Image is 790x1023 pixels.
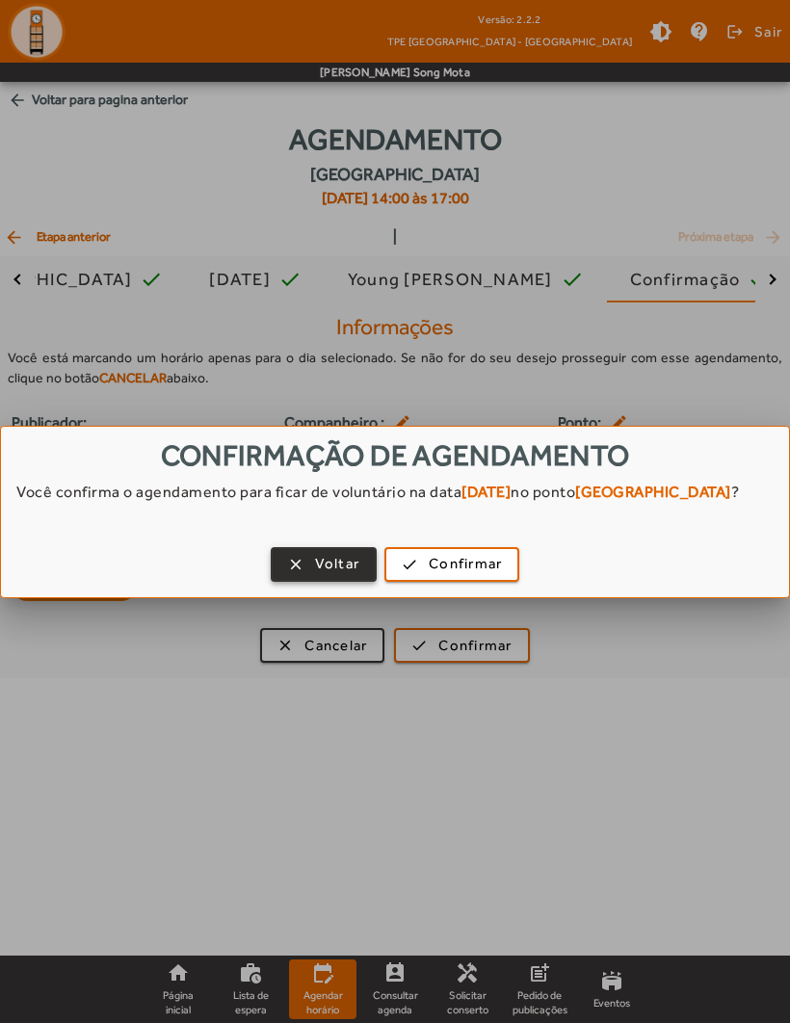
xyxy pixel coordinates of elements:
span: Voltar [315,553,360,575]
div: Você confirma o agendamento para ficar de voluntário na data no ponto ? [1,481,789,523]
strong: [DATE] [461,483,511,501]
span: Confirmação de agendamento [161,438,630,472]
button: Voltar [271,547,378,582]
span: Confirmar [429,553,502,575]
button: Confirmar [384,547,519,582]
strong: [GEOGRAPHIC_DATA] [575,483,731,501]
